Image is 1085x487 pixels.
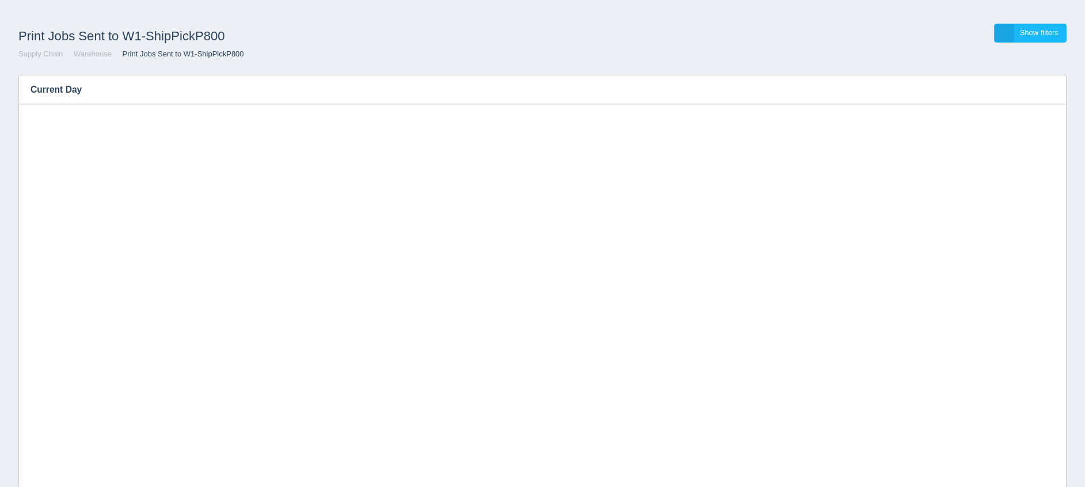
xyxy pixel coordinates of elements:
a: Supply Chain [18,50,63,58]
h1: Print Jobs Sent to W1-ShipPickP800 [18,24,543,49]
li: Print Jobs Sent to W1-ShipPickP800 [114,49,244,60]
span: Show filters [1020,28,1059,37]
a: Show filters [994,24,1067,43]
a: Warehouse [74,50,112,58]
h3: Current Day [19,75,1049,104]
